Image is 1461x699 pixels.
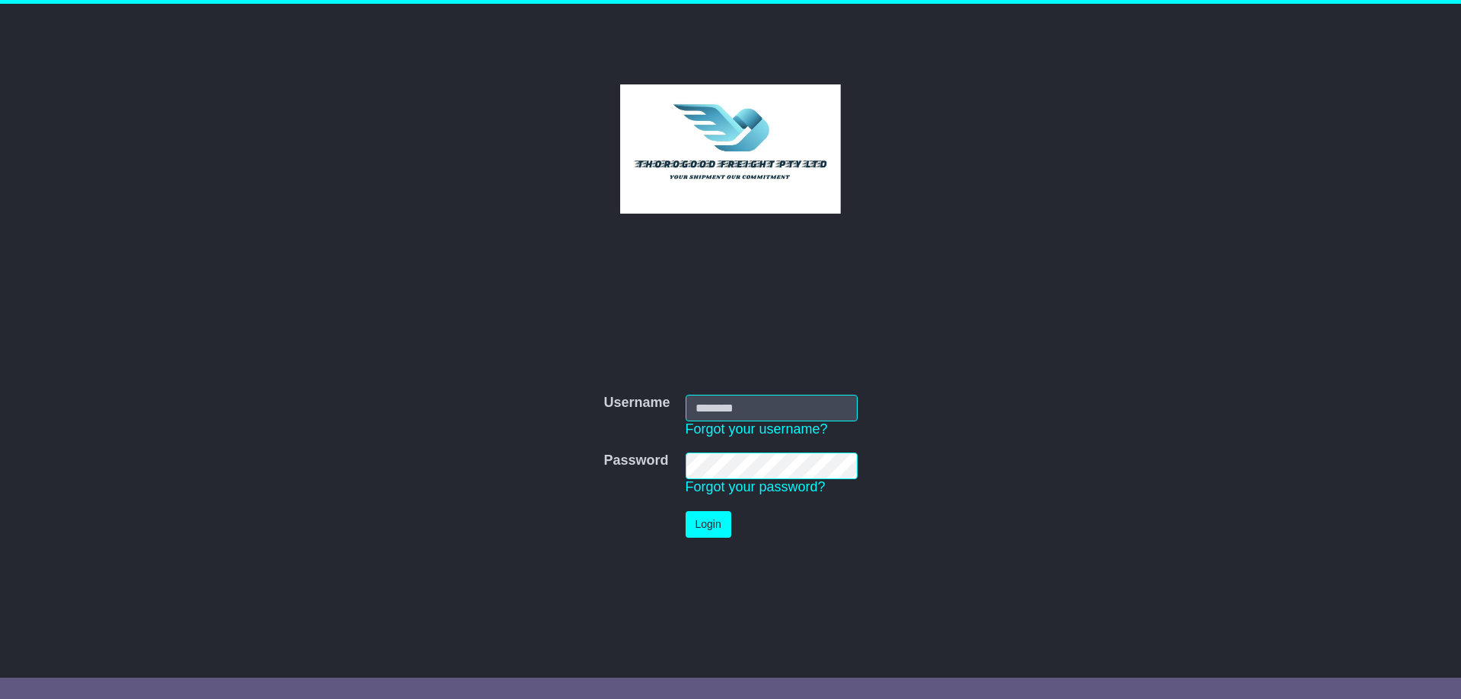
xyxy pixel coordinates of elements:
[620,84,842,214] img: Thorogood Freight Pty Ltd
[686,421,828,437] a: Forgot your username?
[686,511,731,538] button: Login
[686,479,826,494] a: Forgot your password?
[603,453,668,469] label: Password
[603,395,670,411] label: Username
